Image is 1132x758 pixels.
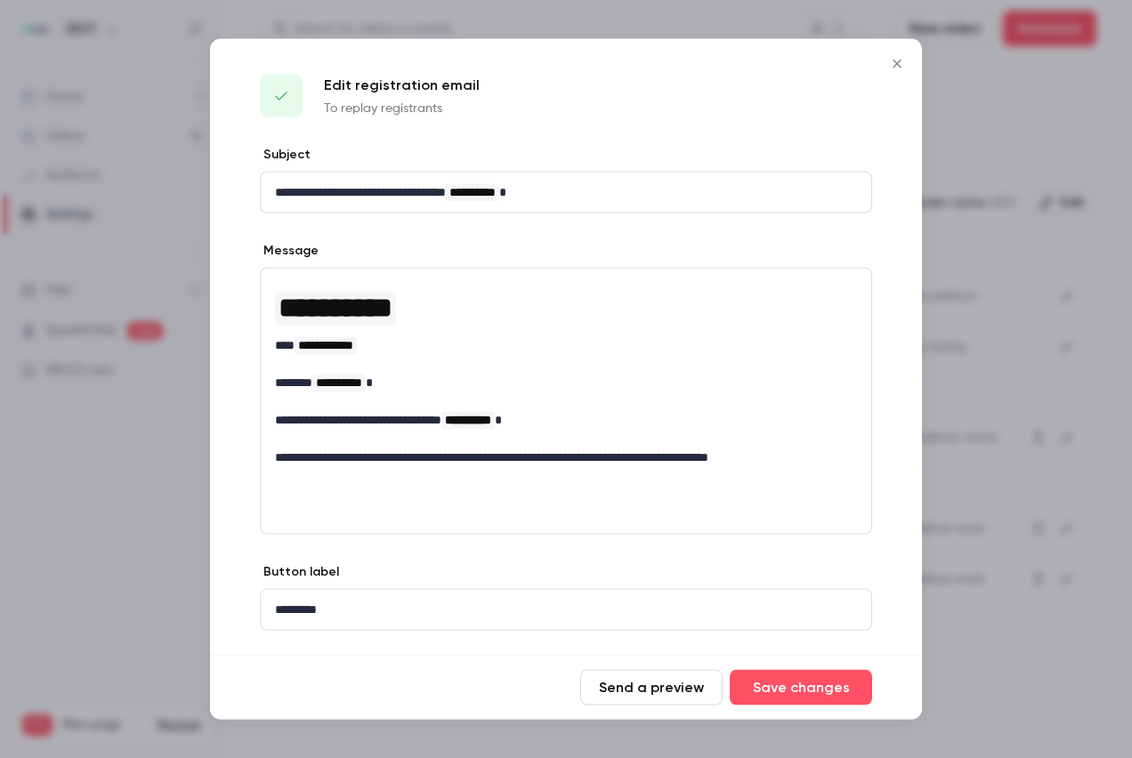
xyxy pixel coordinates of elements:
[261,590,871,630] div: editor
[260,146,311,164] label: Subject
[261,173,871,213] div: editor
[261,269,871,478] div: editor
[324,100,480,117] p: To replay registrants
[324,75,480,96] p: Edit registration email
[730,670,872,706] button: Save changes
[260,242,319,260] label: Message
[580,670,723,706] button: Send a preview
[260,563,339,581] label: Button label
[879,46,915,82] button: Close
